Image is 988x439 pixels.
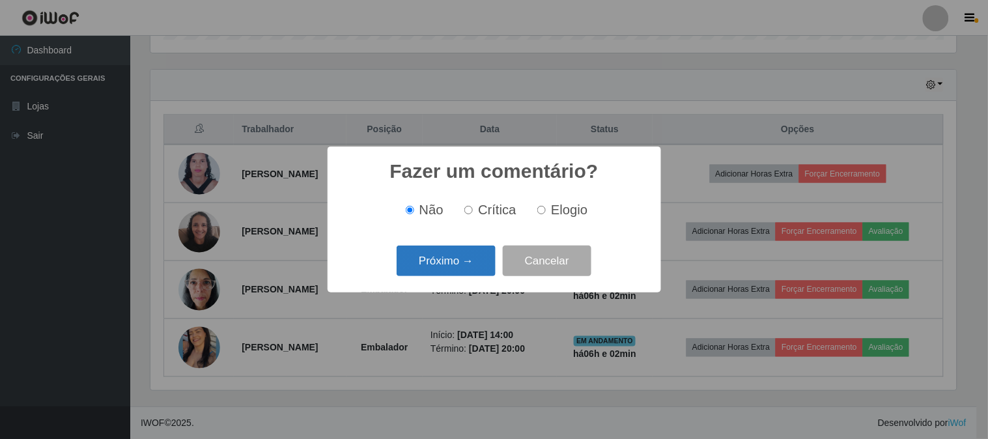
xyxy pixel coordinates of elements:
span: Elogio [551,203,587,217]
span: Não [419,203,444,217]
span: Crítica [478,203,516,217]
button: Próximo → [397,246,496,276]
h2: Fazer um comentário? [389,160,598,183]
input: Crítica [464,206,473,214]
button: Cancelar [503,246,591,276]
input: Elogio [537,206,546,214]
input: Não [406,206,414,214]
